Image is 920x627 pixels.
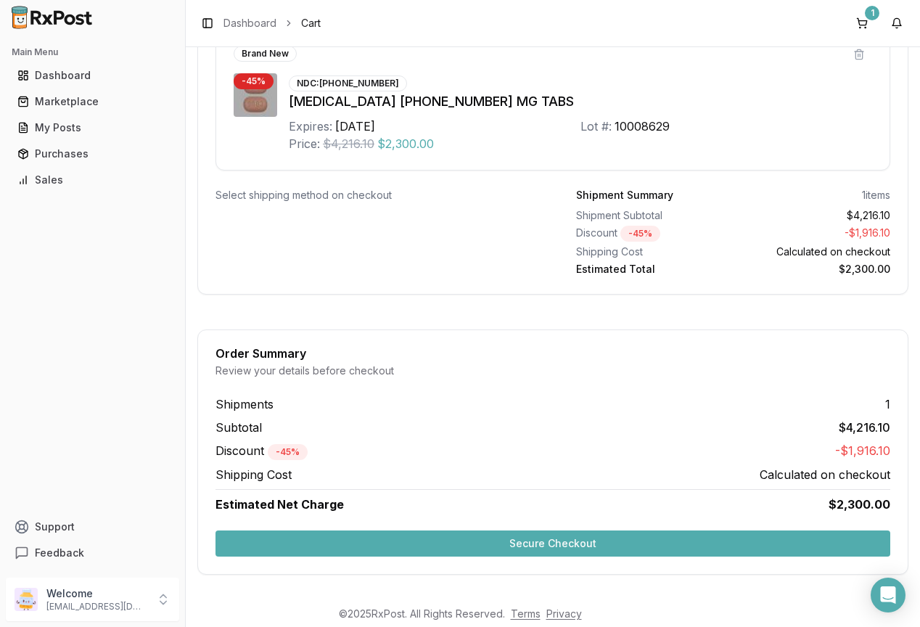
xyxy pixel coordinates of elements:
[6,514,179,540] button: Support
[12,89,173,115] a: Marketplace
[576,262,728,276] div: Estimated Total
[739,208,891,223] div: $4,216.10
[546,607,582,620] a: Privacy
[46,601,147,612] p: [EMAIL_ADDRESS][DOMAIN_NAME]
[335,118,375,135] div: [DATE]
[12,167,173,193] a: Sales
[234,46,297,62] div: Brand New
[739,245,891,259] div: Calculated on checkout
[215,497,344,512] span: Estimated Net Charge
[377,135,434,152] span: $2,300.00
[865,6,879,20] div: 1
[576,188,673,202] div: Shipment Summary
[6,540,179,566] button: Feedback
[6,64,179,87] button: Dashboard
[835,442,890,460] span: -$1,916.10
[215,364,890,378] div: Review your details before checkout
[576,226,728,242] div: Discount
[6,90,179,113] button: Marketplace
[885,396,890,413] span: 1
[12,46,173,58] h2: Main Menu
[17,120,168,135] div: My Posts
[760,466,890,483] span: Calculated on checkout
[17,147,168,161] div: Purchases
[215,348,890,359] div: Order Summary
[615,118,670,135] div: 10008629
[215,396,274,413] span: Shipments
[620,226,660,242] div: - 45 %
[511,607,541,620] a: Terms
[6,168,179,192] button: Sales
[17,94,168,109] div: Marketplace
[268,444,308,460] div: - 45 %
[862,188,890,202] div: 1 items
[215,419,262,436] span: Subtotal
[739,226,891,242] div: - $1,916.10
[215,530,890,557] button: Secure Checkout
[215,443,308,458] span: Discount
[323,135,374,152] span: $4,216.10
[289,135,320,152] div: Price:
[580,118,612,135] div: Lot #:
[234,73,274,89] div: - 45 %
[6,142,179,165] button: Purchases
[12,115,173,141] a: My Posts
[576,208,728,223] div: Shipment Subtotal
[289,75,407,91] div: NDC: [PHONE_NUMBER]
[6,6,99,29] img: RxPost Logo
[301,16,321,30] span: Cart
[46,586,147,601] p: Welcome
[289,118,332,135] div: Expires:
[223,16,276,30] a: Dashboard
[12,141,173,167] a: Purchases
[850,12,874,35] button: 1
[6,116,179,139] button: My Posts
[739,262,891,276] div: $2,300.00
[215,466,292,483] span: Shipping Cost
[871,578,905,612] div: Open Intercom Messenger
[839,419,890,436] span: $4,216.10
[234,73,277,117] img: Biktarvy 50-200-25 MG TABS
[35,546,84,560] span: Feedback
[12,62,173,89] a: Dashboard
[17,173,168,187] div: Sales
[17,68,168,83] div: Dashboard
[215,188,530,202] div: Select shipping method on checkout
[223,16,321,30] nav: breadcrumb
[289,91,872,112] div: [MEDICAL_DATA] [PHONE_NUMBER] MG TABS
[576,245,728,259] div: Shipping Cost
[15,588,38,611] img: User avatar
[829,496,890,513] span: $2,300.00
